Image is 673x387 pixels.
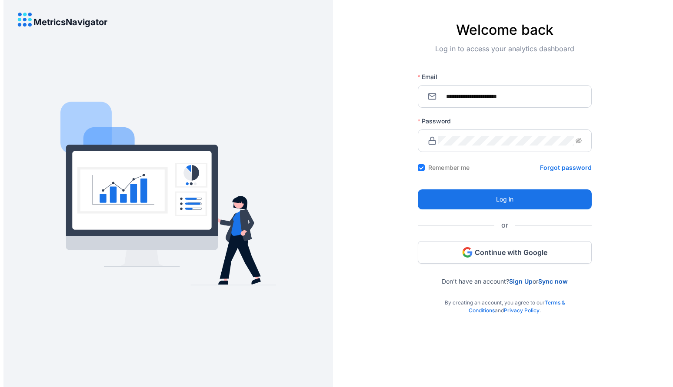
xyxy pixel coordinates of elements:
[509,278,533,285] a: Sign Up
[418,22,592,38] h4: Welcome back
[418,285,592,314] div: By creating an account, you agree to our and .
[418,43,592,68] div: Log in to access your analytics dashboard
[475,248,547,257] span: Continue with Google
[494,220,515,231] span: or
[538,278,568,285] a: Sync now
[576,138,582,144] span: eye-invisible
[496,195,513,204] span: Log in
[418,241,592,264] button: Continue with Google
[504,307,540,314] a: Privacy Policy
[418,117,457,126] label: Password
[540,163,592,172] a: Forgot password
[438,92,582,101] input: Email
[418,264,592,285] div: Don’t have an account? or
[438,136,574,146] input: Password
[33,17,107,27] h4: MetricsNavigator
[418,189,592,209] button: Log in
[418,73,443,81] label: Email
[425,163,473,172] span: Remember me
